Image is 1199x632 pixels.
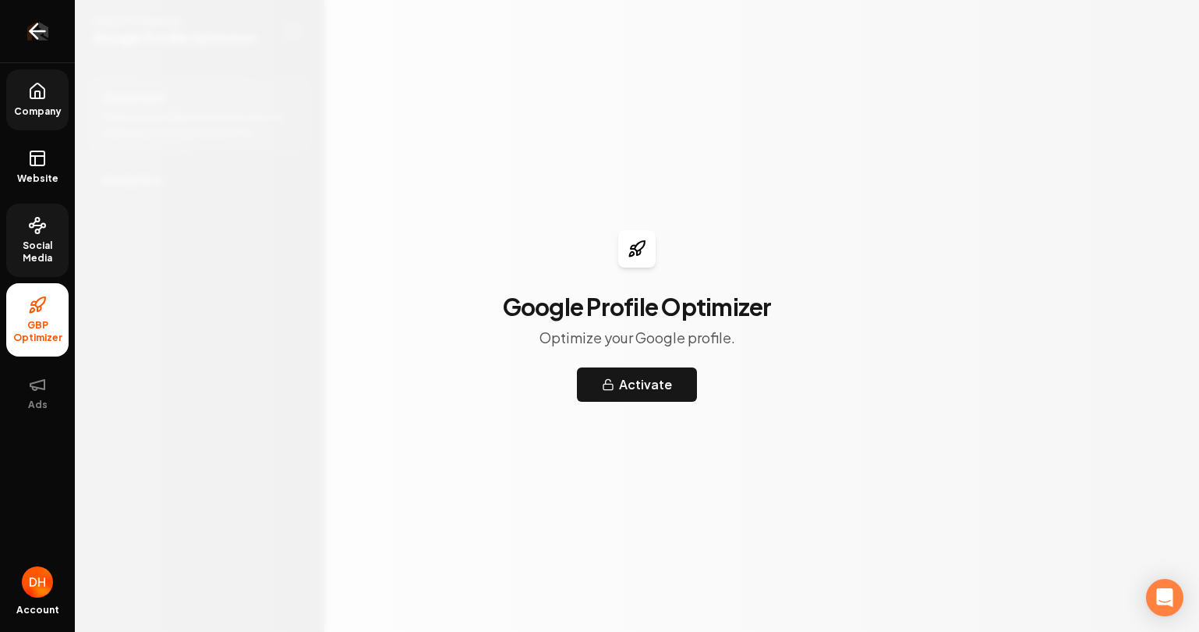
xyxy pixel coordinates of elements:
[6,363,69,424] button: Ads
[6,204,69,277] a: Social Media
[22,399,54,411] span: Ads
[8,105,68,118] span: Company
[16,604,59,616] span: Account
[1146,579,1183,616] div: Open Intercom Messenger
[22,566,53,598] img: Daniel Harrison
[6,240,69,265] span: Social Media
[6,319,69,344] span: GBP Optimizer
[11,172,65,185] span: Website
[6,69,69,130] a: Company
[22,566,53,598] button: Open user button
[6,137,69,197] a: Website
